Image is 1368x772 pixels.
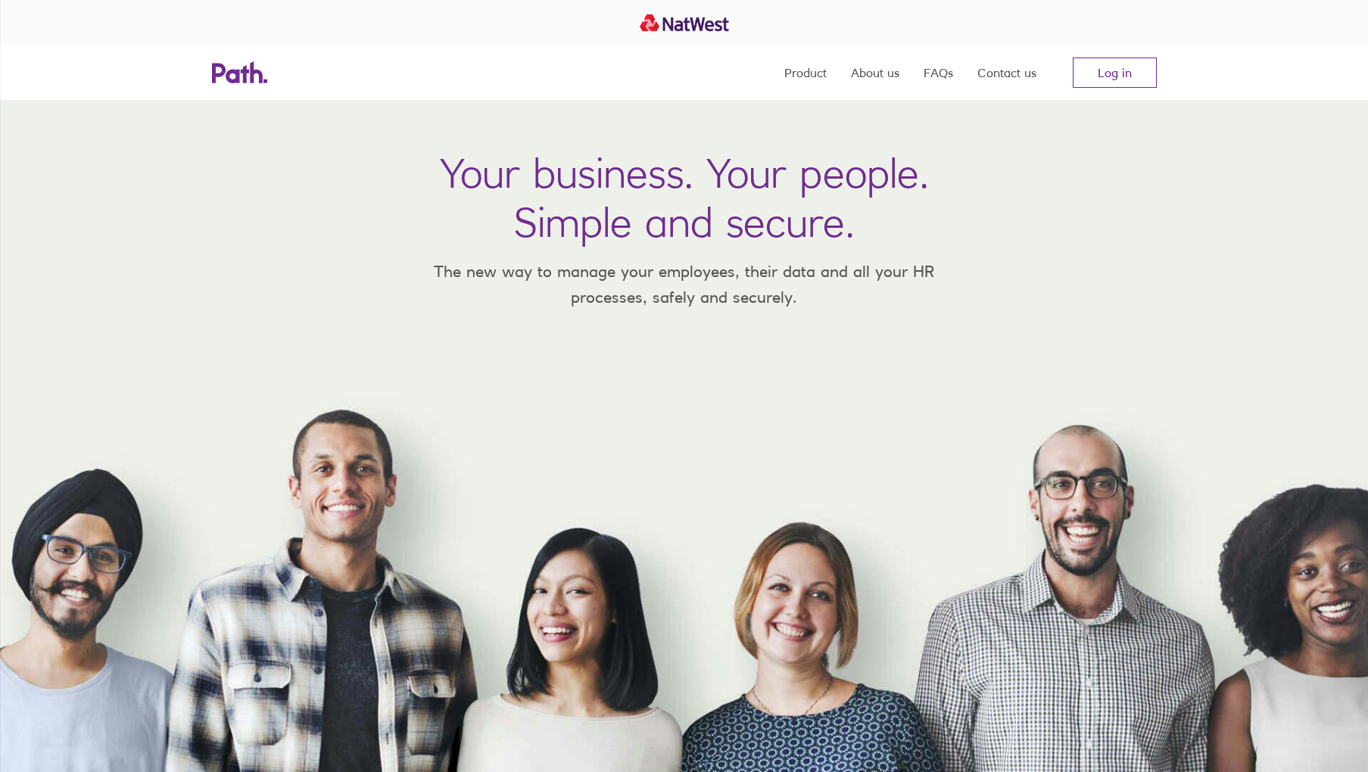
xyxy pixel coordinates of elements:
[851,45,899,100] a: About us
[924,45,953,100] a: FAQs
[1073,58,1157,88] a: Log in
[977,45,1036,100] a: Contact us
[412,259,957,310] p: The new way to manage your employees, their data and all your HR processes, safely and securely.
[784,45,827,100] a: Product
[440,148,929,247] h1: Your business. Your people. Simple and secure.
